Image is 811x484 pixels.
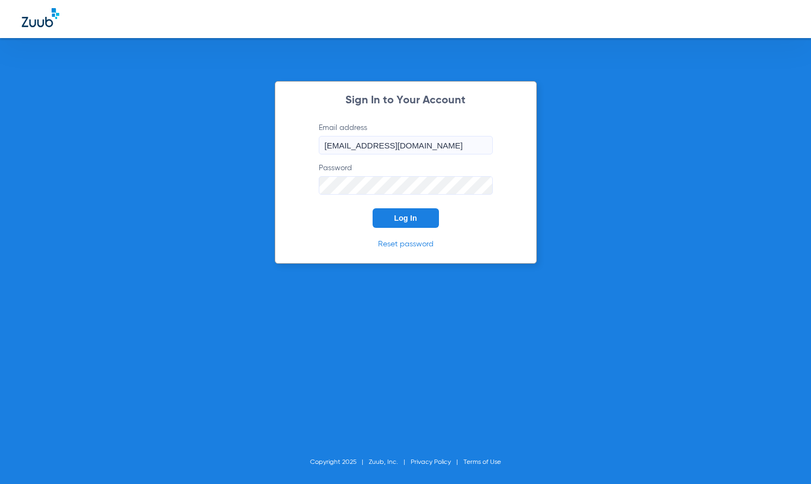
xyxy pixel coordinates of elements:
[302,95,509,106] h2: Sign In to Your Account
[411,459,451,466] a: Privacy Policy
[319,136,493,154] input: Email address
[319,122,493,154] label: Email address
[319,176,493,195] input: Password
[373,208,439,228] button: Log In
[394,214,417,222] span: Log In
[22,8,59,27] img: Zuub Logo
[757,432,811,484] iframe: Chat Widget
[369,457,411,468] li: Zuub, Inc.
[378,240,434,248] a: Reset password
[310,457,369,468] li: Copyright 2025
[319,163,493,195] label: Password
[463,459,501,466] a: Terms of Use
